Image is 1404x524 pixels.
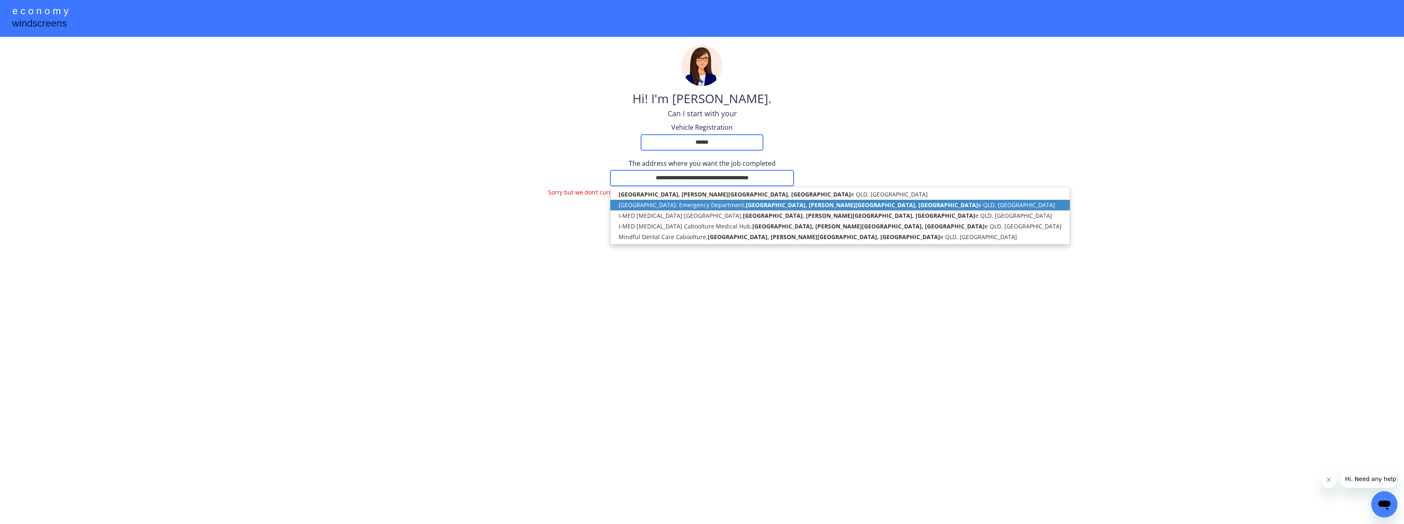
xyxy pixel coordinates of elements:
div: Hi! I'm [PERSON_NAME]. [632,90,772,108]
img: madeline.png [682,45,722,86]
strong: [GEOGRAPHIC_DATA], [PERSON_NAME][GEOGRAPHIC_DATA], [GEOGRAPHIC_DATA] [743,212,975,219]
div: Can I start with your [668,108,737,119]
p: I-MED [MEDICAL_DATA] Caboolture Medical Hub, e QLD, [GEOGRAPHIC_DATA] [610,221,1070,232]
strong: [GEOGRAPHIC_DATA], [PERSON_NAME][GEOGRAPHIC_DATA], [GEOGRAPHIC_DATA] [746,201,978,209]
div: windscreens [12,16,67,32]
strong: [GEOGRAPHIC_DATA], [PERSON_NAME][GEOGRAPHIC_DATA], [GEOGRAPHIC_DATA] [619,190,851,198]
iframe: Message from company [1340,470,1397,488]
strong: [GEOGRAPHIC_DATA], [PERSON_NAME][GEOGRAPHIC_DATA], [GEOGRAPHIC_DATA] [752,222,985,230]
strong: [GEOGRAPHIC_DATA], [PERSON_NAME][GEOGRAPHIC_DATA], [GEOGRAPHIC_DATA] [708,233,940,241]
iframe: Close message [1321,472,1337,488]
span: Hi. Need any help? [5,6,59,12]
div: Sorry but we don’t currently service this area. We are expanding new areas all the time, so check... [548,188,856,207]
p: [GEOGRAPHIC_DATA]: Emergency Department, e QLD, [GEOGRAPHIC_DATA] [610,200,1070,210]
p: e QLD, [GEOGRAPHIC_DATA] [610,189,1070,200]
p: Mindful Dental Care Caboolture, e QLD, [GEOGRAPHIC_DATA] [610,232,1070,242]
div: The address where you want the job completed [548,159,856,168]
p: I-MED [MEDICAL_DATA] [GEOGRAPHIC_DATA], e QLD, [GEOGRAPHIC_DATA] [610,210,1070,221]
div: Vehicle Registration [661,123,743,132]
iframe: Button to launch messaging window [1371,491,1397,517]
div: e c o n o m y [12,4,68,20]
